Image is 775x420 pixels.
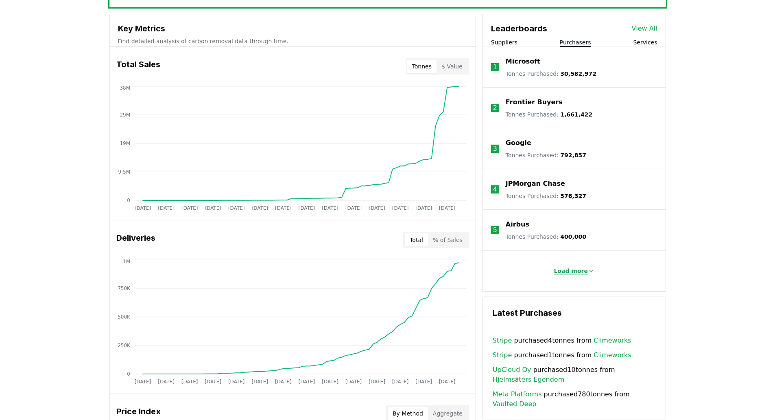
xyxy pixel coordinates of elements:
[205,205,221,211] tspan: [DATE]
[116,232,155,248] h3: Deliveries
[493,365,531,375] a: UpCloud Oy
[392,205,408,211] tspan: [DATE]
[632,24,657,33] a: View All
[134,205,151,211] tspan: [DATE]
[493,62,497,72] p: 1
[415,205,432,211] tspan: [DATE]
[493,375,564,385] a: Hjelmsäters Egendom
[322,379,338,385] tspan: [DATE]
[405,233,428,246] button: Total
[123,259,130,264] tspan: 1M
[134,379,151,385] tspan: [DATE]
[493,307,656,319] h3: Latest Purchases
[547,263,601,279] button: Load more
[392,379,408,385] tspan: [DATE]
[493,389,656,409] span: purchased 780 tonnes from
[127,371,130,377] tspan: 0
[491,22,547,35] h3: Leaderboards
[369,205,385,211] tspan: [DATE]
[506,233,586,241] p: Tonnes Purchased :
[251,379,268,385] tspan: [DATE]
[560,233,586,240] span: 400,000
[491,38,517,46] button: Suppliers
[493,389,542,399] a: Meta Platforms
[493,399,537,409] a: Vaulted Deep
[439,379,455,385] tspan: [DATE]
[493,336,512,345] a: Stripe
[437,60,467,73] button: $ Value
[298,205,315,211] tspan: [DATE]
[428,407,467,420] button: Aggregate
[493,365,656,385] span: purchased 10 tonnes from
[116,58,160,75] h3: Total Sales
[345,379,362,385] tspan: [DATE]
[205,379,221,385] tspan: [DATE]
[506,97,563,107] a: Frontier Buyers
[493,350,631,360] span: purchased 1 tonnes from
[118,22,467,35] h3: Key Metrics
[388,407,428,420] button: By Method
[560,70,596,77] span: 30,582,972
[345,205,362,211] tspan: [DATE]
[120,141,130,146] tspan: 19M
[493,103,497,113] p: 2
[554,267,588,275] p: Load more
[275,205,292,211] tspan: [DATE]
[298,379,315,385] tspan: [DATE]
[506,57,540,66] a: Microsoft
[506,151,586,159] p: Tonnes Purchased :
[158,379,175,385] tspan: [DATE]
[120,85,130,91] tspan: 38M
[407,60,437,73] button: Tonnes
[181,379,198,385] tspan: [DATE]
[493,350,512,360] a: Stripe
[118,314,131,320] tspan: 500K
[120,112,130,118] tspan: 29M
[633,38,657,46] button: Services
[228,379,245,385] tspan: [DATE]
[560,193,586,199] span: 576,327
[506,192,586,200] p: Tonnes Purchased :
[493,185,497,194] p: 4
[594,350,631,360] a: Climeworks
[506,138,531,148] a: Google
[251,205,268,211] tspan: [DATE]
[118,169,130,175] tspan: 9.5M
[560,38,591,46] button: Purchasers
[275,379,292,385] tspan: [DATE]
[118,37,467,45] p: Find detailed analysis of carbon removal data through time.
[506,220,529,229] a: Airbus
[118,286,131,291] tspan: 750K
[228,205,245,211] tspan: [DATE]
[158,205,175,211] tspan: [DATE]
[181,205,198,211] tspan: [DATE]
[493,225,497,235] p: 5
[428,233,467,246] button: % of Sales
[439,205,455,211] tspan: [DATE]
[560,111,592,118] span: 1,661,422
[506,70,596,78] p: Tonnes Purchased :
[506,179,565,189] a: JPMorgan Chase
[369,379,385,385] tspan: [DATE]
[322,205,338,211] tspan: [DATE]
[493,336,631,345] span: purchased 4 tonnes from
[118,343,131,348] tspan: 250K
[127,198,130,203] tspan: 0
[560,152,586,158] span: 792,857
[415,379,432,385] tspan: [DATE]
[493,144,497,154] p: 3
[594,336,631,345] a: Climeworks
[506,110,592,119] p: Tonnes Purchased :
